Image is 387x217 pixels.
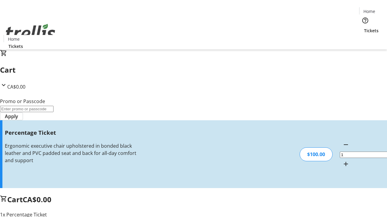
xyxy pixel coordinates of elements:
[5,142,137,164] div: Ergonomic executive chair upholstered in bonded black leather and PVC padded seat and back for al...
[4,43,28,49] a: Tickets
[363,8,375,14] span: Home
[340,158,352,170] button: Increment by one
[300,147,333,161] div: $100.00
[359,14,371,27] button: Help
[7,83,25,90] span: CA$0.00
[23,194,51,204] span: CA$0.00
[340,139,352,151] button: Decrement by one
[8,43,23,49] span: Tickets
[4,17,57,47] img: Orient E2E Organization vt8qAQIrmI's Logo
[359,34,371,46] button: Cart
[5,128,137,137] h3: Percentage Ticket
[4,36,23,42] a: Home
[8,36,20,42] span: Home
[5,113,18,120] span: Apply
[364,27,379,34] span: Tickets
[359,27,383,34] a: Tickets
[359,8,379,14] a: Home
